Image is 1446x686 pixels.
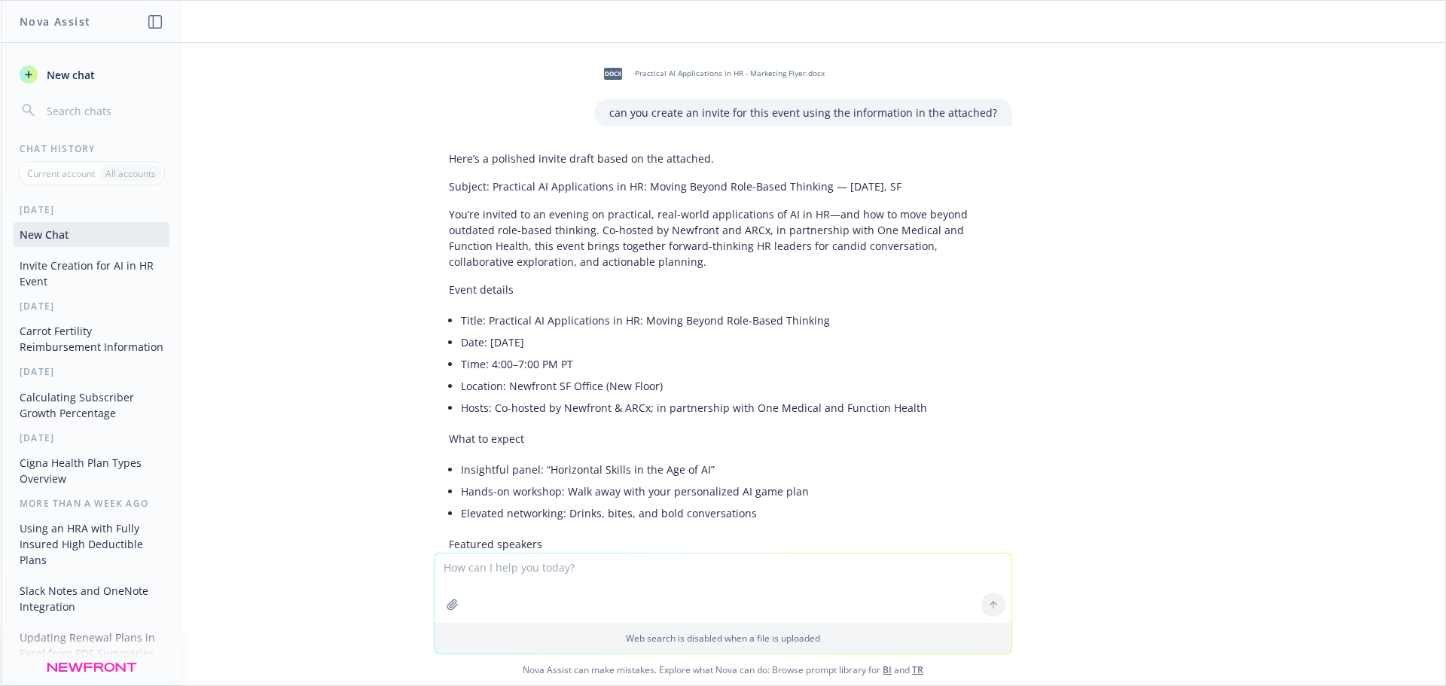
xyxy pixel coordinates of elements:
div: [DATE] [2,203,182,216]
span: Nova Assist can make mistakes. Explore what Nova can do: Browse prompt library for and [7,654,1439,685]
button: New chat [14,61,169,88]
p: Current account [27,167,95,180]
p: What to expect [449,431,997,447]
div: [DATE] [2,300,182,313]
div: Chat History [2,142,182,155]
div: [DATE] [2,431,182,444]
li: Insightful panel: “Horizontal Skills in the Age of AI” [461,459,997,480]
div: [DATE] [2,365,182,378]
a: BI [883,663,892,676]
p: can you create an invite for this event using the information in the attached? [609,105,997,120]
button: Carrot Fertility Reimbursement Information [14,319,169,359]
button: Updating Renewal Plans in Excel from PDF Summaries [14,625,169,666]
li: Elevated networking: Drinks, bites, and bold conversations [461,502,997,524]
p: Subject: Practical AI Applications in HR: Moving Beyond Role-Based Thinking — [DATE], SF [449,178,997,194]
li: Hands-on workshop: Walk away with your personalized AI game plan [461,480,997,502]
span: docx [604,68,622,79]
li: Title: Practical AI Applications in HR: Moving Beyond Role-Based Thinking [461,309,997,331]
div: docxPractical AI Applications in HR - Marketing Flyer.docx [594,55,828,93]
p: You’re invited to an evening on practical, real-world applications of AI in HR—and how to move be... [449,206,997,270]
p: Here’s a polished invite draft based on the attached. [449,151,997,166]
button: Cigna Health Plan Types Overview [14,450,169,491]
button: New Chat [14,222,169,247]
span: Practical AI Applications in HR - Marketing Flyer.docx [635,69,825,78]
button: Calculating Subscriber Growth Percentage [14,385,169,425]
button: Using an HRA with Fully Insured High Deductible Plans [14,516,169,572]
li: Date: [DATE] [461,331,997,353]
p: Web search is disabled when a file is uploaded [444,632,1002,645]
li: Location: Newfront SF Office (New Floor) [461,375,997,397]
a: TR [912,663,923,676]
button: Invite Creation for AI in HR Event [14,253,169,294]
p: All accounts [105,167,156,180]
h1: Nova Assist [20,14,90,29]
span: New chat [44,67,95,83]
p: Featured speakers [449,536,997,552]
li: Hosts: Co-hosted by Newfront & ARCx; in partnership with One Medical and Function Health [461,397,997,419]
div: More than a week ago [2,497,182,510]
li: Time: 4:00–7:00 PM PT [461,353,997,375]
p: Event details [449,282,997,297]
button: Slack Notes and OneNote Integration [14,578,169,619]
input: Search chats [44,100,163,121]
